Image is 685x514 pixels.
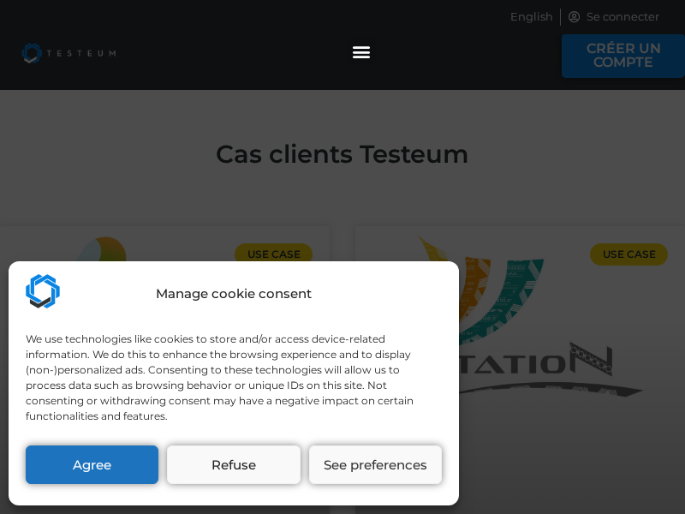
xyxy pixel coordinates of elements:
div: We use technologies like cookies to store and/or access device-related information. We do this to... [26,332,440,424]
div: Manage cookie consent [156,284,312,304]
button: Agree [26,445,158,484]
button: See preferences [309,445,442,484]
button: Refuse [167,445,300,484]
div: Permuter le menu [348,37,376,65]
img: Testeum.com - Application crowdtesting platform [26,274,60,308]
